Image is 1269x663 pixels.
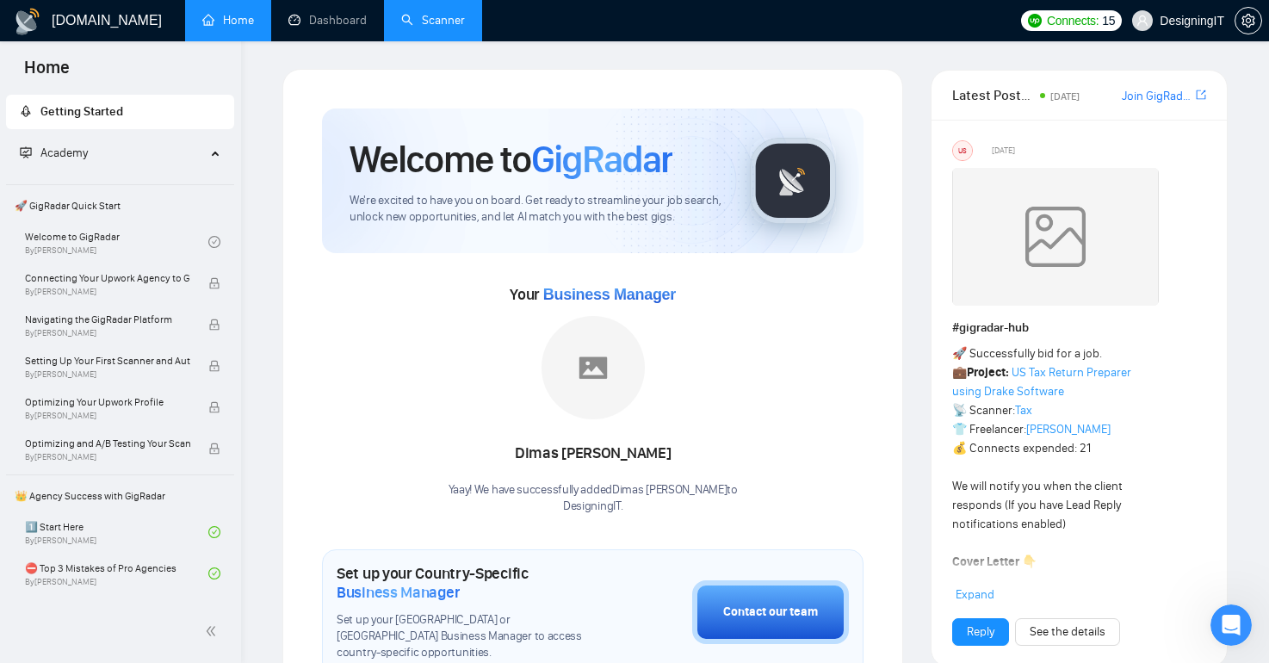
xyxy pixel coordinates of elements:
span: lock [208,443,220,455]
h1: Set up your Country-Specific [337,564,606,602]
li: Getting Started [6,95,234,129]
button: See the details [1015,618,1120,646]
h1: # gigradar-hub [952,319,1206,338]
span: Home [10,55,84,91]
span: By [PERSON_NAME] [25,328,190,338]
span: Latest Posts from the GigRadar Community [952,84,1034,106]
a: Tax [1015,403,1032,418]
a: dashboardDashboard [288,13,367,28]
span: user [1136,15,1148,27]
span: setting [1235,14,1261,28]
div: Dimas [PERSON_NAME] [449,439,738,468]
h1: Welcome to [350,136,672,183]
span: [DATE] [992,143,1015,158]
span: check-circle [208,567,220,579]
span: 🚀 GigRadar Quick Start [8,189,232,223]
span: export [1196,88,1206,102]
div: Yaay! We have successfully added Dimas [PERSON_NAME] to [449,482,738,515]
span: 👑 Agency Success with GigRadar [8,479,232,513]
span: double-left [205,623,222,640]
span: We're excited to have you on board. Get ready to streamline your job search, unlock new opportuni... [350,193,722,226]
a: [PERSON_NAME] [1026,422,1111,437]
span: By [PERSON_NAME] [25,369,190,380]
span: By [PERSON_NAME] [25,287,190,297]
button: Reply [952,618,1009,646]
a: Join GigRadar Slack Community [1122,87,1192,106]
button: Contact our team [692,580,849,644]
span: Set up your [GEOGRAPHIC_DATA] or [GEOGRAPHIC_DATA] Business Manager to access country-specific op... [337,612,606,661]
a: See the details [1030,623,1105,641]
strong: Project: [967,365,1009,380]
span: 15 [1102,11,1115,30]
span: check-circle [208,526,220,538]
span: Academy [20,146,88,160]
img: placeholder.png [542,316,645,419]
button: setting [1235,7,1262,34]
a: export [1196,87,1206,103]
img: gigradar-logo.png [750,138,836,224]
a: ⛔ Top 3 Mistakes of Pro AgenciesBy[PERSON_NAME] [25,555,208,592]
span: fund-projection-screen [20,146,32,158]
span: Business Manager [543,286,676,303]
span: lock [208,360,220,372]
span: Setting Up Your First Scanner and Auto-Bidder [25,352,190,369]
p: DesigningIT . [449,499,738,515]
span: check-circle [208,236,220,248]
span: [DATE] [1050,90,1080,102]
div: US [953,141,972,160]
span: lock [208,401,220,413]
span: Navigating the GigRadar Platform [25,311,190,328]
a: 1️⃣ Start HereBy[PERSON_NAME] [25,513,208,551]
span: rocket [20,105,32,117]
span: By [PERSON_NAME] [25,452,190,462]
img: logo [14,8,41,35]
span: lock [208,277,220,289]
a: searchScanner [401,13,465,28]
span: Optimizing Your Upwork Profile [25,393,190,411]
span: Expand [956,587,994,602]
a: setting [1235,14,1262,28]
span: GigRadar [531,136,672,183]
span: Your [510,285,676,304]
iframe: Intercom live chat [1210,604,1252,646]
img: weqQh+iSagEgQAAAABJRU5ErkJggg== [952,168,1159,306]
strong: Cover Letter 👇 [952,555,1037,569]
a: Reply [967,623,994,641]
span: Academy [40,146,88,160]
span: Optimizing and A/B Testing Your Scanner for Better Results [25,435,190,452]
a: Welcome to GigRadarBy[PERSON_NAME] [25,223,208,261]
div: Contact our team [723,603,818,622]
a: homeHome [202,13,254,28]
span: lock [208,319,220,331]
img: upwork-logo.png [1028,14,1042,28]
span: Connects: [1047,11,1099,30]
span: Connecting Your Upwork Agency to GigRadar [25,270,190,287]
span: Getting Started [40,104,123,119]
span: Business Manager [337,583,460,602]
a: US Tax Return Preparer using Drake Software [952,365,1131,399]
span: By [PERSON_NAME] [25,411,190,421]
